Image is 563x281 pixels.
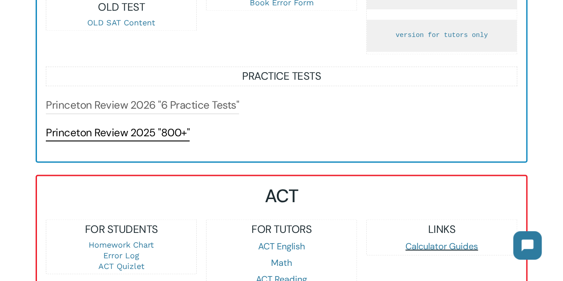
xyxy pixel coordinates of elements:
[46,185,517,207] h2: ACT
[46,125,190,139] a: Princeton Review 2025 "800+"
[207,222,356,236] h5: FOR TUTORS
[98,261,145,270] a: ACT Quizlet
[258,240,305,252] a: ACT English
[504,222,551,269] iframe: Chatbot
[46,98,239,112] a: Princeton Review 2026 "6 Practice Tests"
[103,250,139,260] a: Error Log
[46,222,196,236] h5: FOR STUDENTS
[405,240,478,252] a: Calculator Guides
[271,257,292,268] a: Math
[367,222,516,236] h5: LINKS
[89,240,154,249] a: Homework Chart
[396,32,488,39] a: version for tutors only
[87,18,155,27] a: OLD SAT Content
[46,69,516,83] h5: PRACTICE TESTS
